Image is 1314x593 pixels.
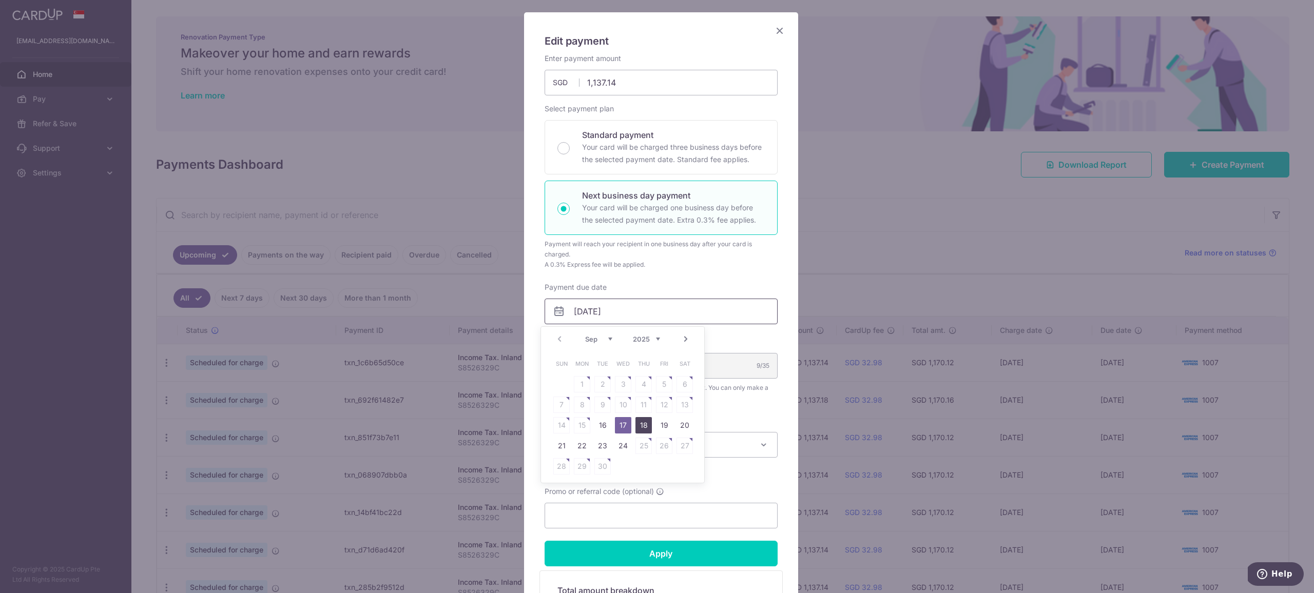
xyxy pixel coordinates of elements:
span: Wednesday [615,355,631,372]
h5: Edit payment [545,33,778,49]
p: Your card will be charged one business day before the selected payment date. Extra 0.3% fee applies. [582,202,765,226]
div: 9/35 [757,361,769,371]
div: A 0.3% Express fee will be applied. [545,260,778,270]
span: Monday [574,355,590,372]
a: 22 [574,438,590,454]
span: Friday [656,355,672,372]
a: 20 [677,417,693,433]
span: SGD [553,77,579,88]
label: Enter payment amount [545,53,621,64]
label: Payment due date [545,282,607,292]
button: Close [774,25,786,37]
a: 19 [656,417,672,433]
a: Next [680,333,692,345]
a: 16 [594,417,611,433]
a: 24 [615,438,631,454]
span: Promo or referral code (optional) [545,486,654,497]
iframe: Opens a widget where you can find more information [1248,562,1304,588]
a: 21 [553,438,570,454]
a: 18 [635,417,652,433]
a: 23 [594,438,611,454]
input: 0.00 [545,70,778,95]
a: 17 [615,417,631,433]
input: DD / MM / YYYY [545,299,778,324]
label: Select payment plan [545,104,614,114]
span: Saturday [677,355,693,372]
div: Payment will reach your recipient in one business day after your card is charged. [545,239,778,260]
input: Apply [545,541,778,566]
span: Sunday [553,355,570,372]
p: Next business day payment [582,189,765,202]
span: Thursday [635,355,652,372]
span: Tuesday [594,355,611,372]
p: Standard payment [582,129,765,141]
p: Your card will be charged three business days before the selected payment date. Standard fee appl... [582,141,765,166]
